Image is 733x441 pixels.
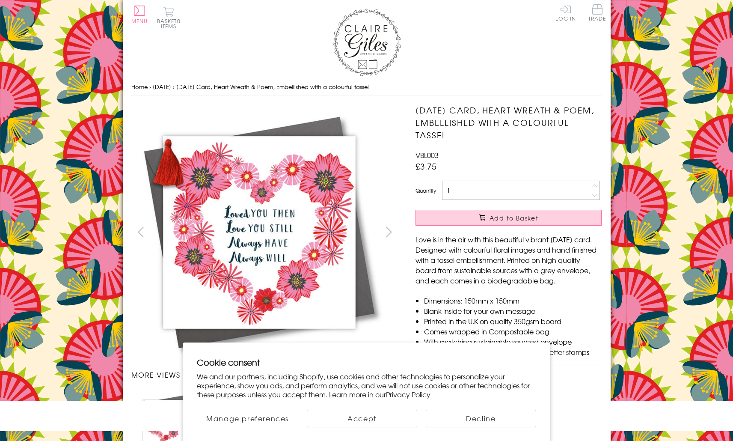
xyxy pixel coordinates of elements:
[415,234,602,286] p: Love is in the air with this beautiful vibrant [DATE] card. Designed with colourful floral images...
[588,4,606,21] span: Trade
[424,316,602,326] li: Printed in the U.K on quality 350gsm board
[131,369,399,380] h3: More views
[176,83,369,91] span: [DATE] Card, Heart Wreath & Poem, Embellished with a colourful tassel
[161,17,181,30] span: 0 items
[415,187,436,194] label: Quantity
[415,210,602,226] button: Add to Basket
[332,9,401,76] img: Claire Giles Greetings Cards
[197,356,536,368] h2: Cookie consent
[197,410,298,427] button: Manage preferences
[153,83,171,91] a: [DATE]
[490,214,538,222] span: Add to Basket
[379,222,398,241] button: next
[424,326,602,337] li: Comes wrapped in Compostable bag
[588,4,606,23] a: Trade
[424,306,602,316] li: Blank inside for your own message
[131,104,388,361] img: Valentine's Day Card, Heart Wreath & Poem, Embellished with a colourful tassel
[131,17,148,25] span: Menu
[424,337,602,347] li: With matching sustainable sourced envelope
[426,410,536,427] button: Decline
[415,160,436,172] span: £3.75
[131,222,151,241] button: prev
[157,7,181,29] button: Basket0 items
[424,295,602,306] li: Dimensions: 150mm x 150mm
[131,78,602,96] nav: breadcrumbs
[415,104,602,141] h1: [DATE] Card, Heart Wreath & Poem, Embellished with a colourful tassel
[197,372,536,399] p: We and our partners, including Shopify, use cookies and other technologies to personalize your ex...
[415,150,439,160] span: VBL003
[131,6,148,24] button: Menu
[386,389,430,399] a: Privacy Policy
[555,4,576,21] a: Log In
[206,413,289,423] span: Manage preferences
[131,83,148,91] a: Home
[307,410,417,427] button: Accept
[149,83,151,91] span: ›
[173,83,175,91] span: ›
[398,104,655,361] img: Valentine's Day Card, Heart Wreath & Poem, Embellished with a colourful tassel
